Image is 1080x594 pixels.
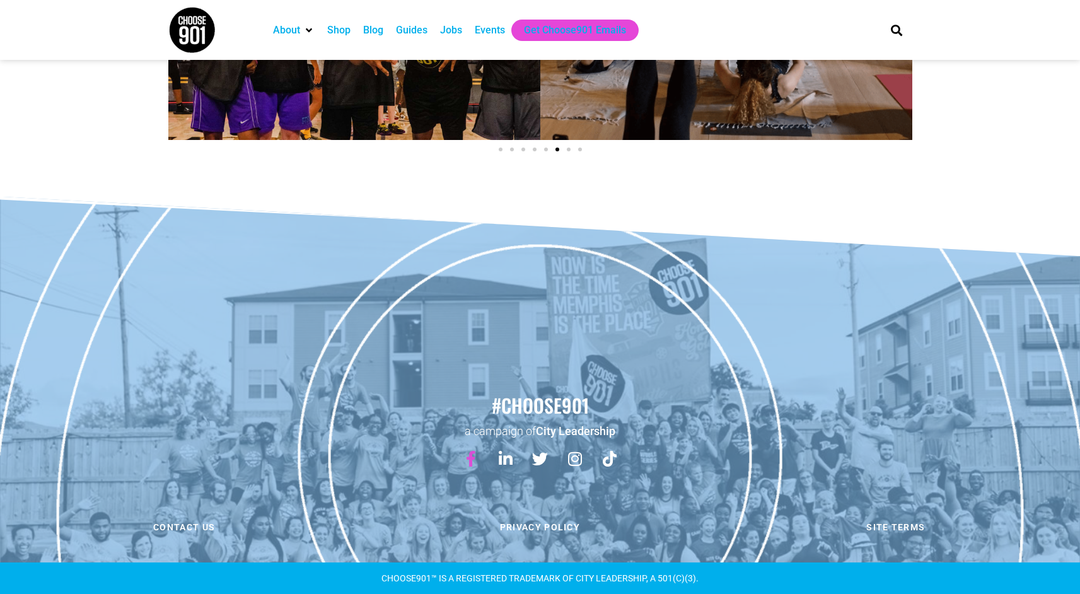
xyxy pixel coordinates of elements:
[721,514,1071,540] a: Site Terms
[273,23,300,38] a: About
[510,148,514,151] span: Go to slide 2
[578,148,582,151] span: Go to slide 8
[866,523,925,532] span: Site Terms
[396,23,427,38] a: Guides
[9,514,359,540] a: Contact us
[267,20,321,41] div: About
[536,424,615,438] a: City Leadership
[886,20,907,40] div: Search
[521,148,525,151] span: Go to slide 3
[440,23,462,38] a: Jobs
[168,574,912,583] div: CHOOSE901™ is a registered TRADEMARK OF CITY LEADERSHIP, A 501(C)(3).
[499,148,502,151] span: Go to slide 1
[544,148,548,151] span: Go to slide 5
[475,23,505,38] a: Events
[6,423,1074,439] p: a campaign of
[533,148,537,151] span: Go to slide 4
[327,23,351,38] a: Shop
[6,392,1074,419] h2: #choose901
[555,148,559,151] span: Go to slide 6
[363,23,383,38] a: Blog
[567,148,571,151] span: Go to slide 7
[153,523,215,532] span: Contact us
[365,514,714,540] a: Privacy Policy
[267,20,869,41] nav: Main nav
[524,23,626,38] a: Get Choose901 Emails
[500,523,580,532] span: Privacy Policy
